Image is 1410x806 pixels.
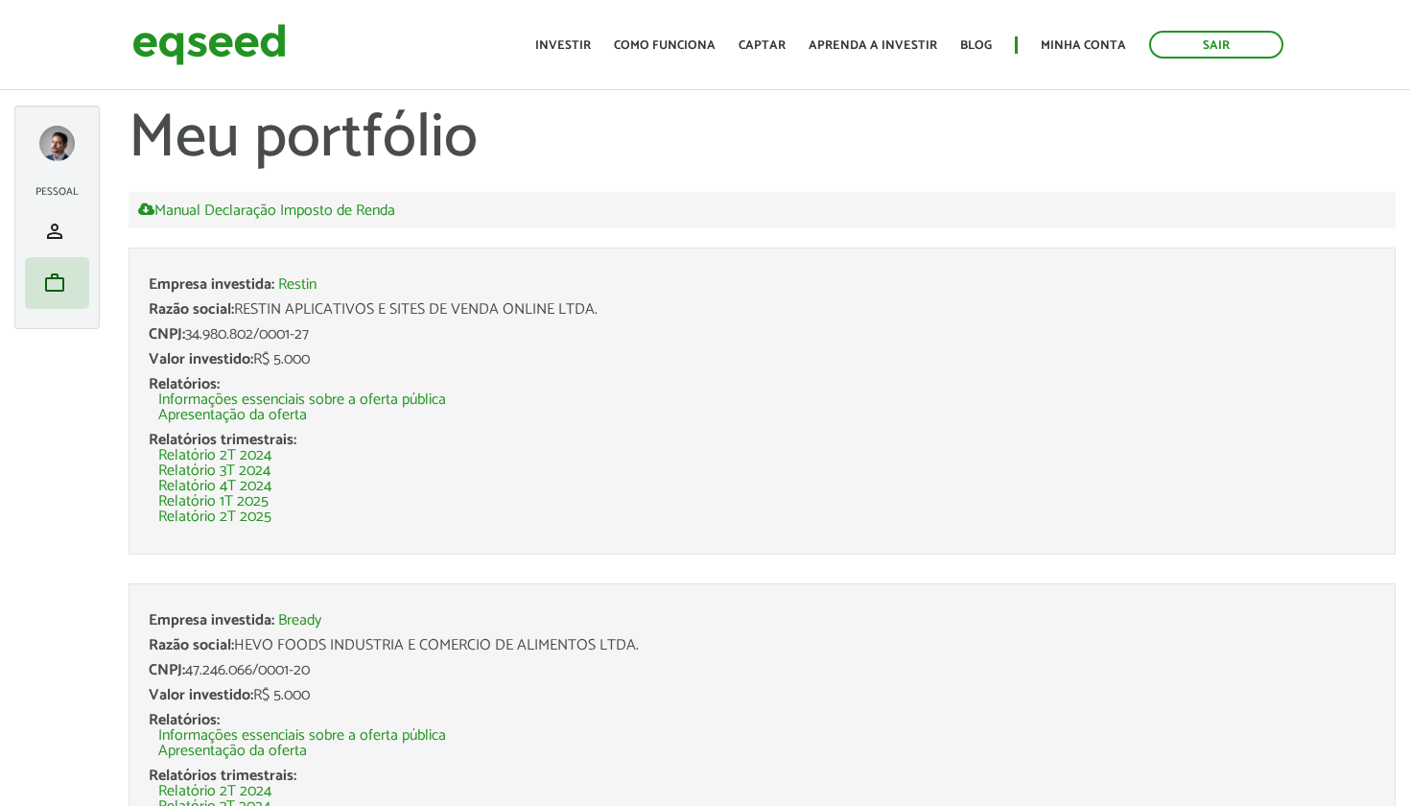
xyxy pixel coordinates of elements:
[149,296,234,322] span: Razão social:
[39,126,75,161] a: Expandir menu
[1149,31,1283,59] a: Sair
[30,220,84,243] a: person
[149,607,274,633] span: Empresa investida:
[158,728,446,744] a: Informações essenciais sobre a oferta pública
[30,272,84,295] a: work
[149,688,1375,703] div: R$ 5.000
[158,494,269,510] a: Relatório 1T 2025
[149,707,220,733] span: Relatórios:
[43,220,66,243] span: person
[149,272,274,297] span: Empresa investida:
[149,682,253,708] span: Valor investido:
[25,186,89,198] h2: Pessoal
[149,327,1375,343] div: 34.980.802/0001-27
[149,321,185,347] span: CNPJ:
[158,408,307,423] a: Apresentação da oferta
[739,39,786,52] a: Captar
[138,201,395,219] a: Manual Declaração Imposto de Renda
[158,784,271,799] a: Relatório 2T 2024
[158,479,271,494] a: Relatório 4T 2024
[132,19,286,70] img: EqSeed
[149,763,296,789] span: Relatórios trimestrais:
[158,744,307,759] a: Apresentação da oferta
[960,39,992,52] a: Blog
[129,106,1396,173] h1: Meu portfólio
[43,272,66,295] span: work
[809,39,937,52] a: Aprenda a investir
[149,346,253,372] span: Valor investido:
[149,352,1375,367] div: R$ 5.000
[149,371,220,397] span: Relatórios:
[278,613,321,628] a: Bready
[158,392,446,408] a: Informações essenciais sobre a oferta pública
[1041,39,1126,52] a: Minha conta
[158,510,271,525] a: Relatório 2T 2025
[149,302,1375,318] div: RESTIN APLICATIVOS E SITES DE VENDA ONLINE LTDA.
[25,257,89,309] li: Meu portfólio
[149,427,296,453] span: Relatórios trimestrais:
[278,277,317,293] a: Restin
[614,39,716,52] a: Como funciona
[25,205,89,257] li: Meu perfil
[535,39,591,52] a: Investir
[158,448,271,463] a: Relatório 2T 2024
[149,663,1375,678] div: 47.246.066/0001-20
[149,638,1375,653] div: HEVO FOODS INDUSTRIA E COMERCIO DE ALIMENTOS LTDA.
[149,632,234,658] span: Razão social:
[149,657,185,683] span: CNPJ:
[158,463,270,479] a: Relatório 3T 2024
